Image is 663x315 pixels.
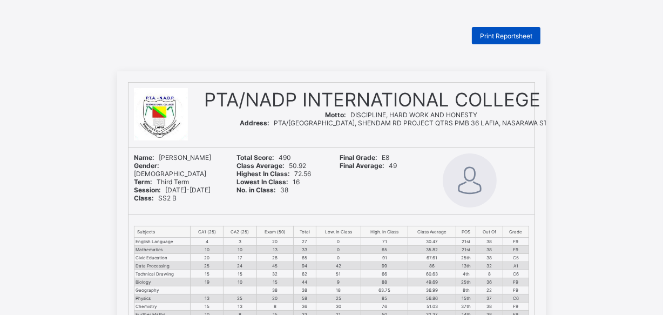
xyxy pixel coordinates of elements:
[476,226,503,238] th: Out Of
[294,303,316,311] td: 36
[191,262,223,270] td: 25
[325,111,477,119] span: DISCIPLINE, HARD WORK AND HONESTY
[191,294,223,303] td: 13
[456,286,476,294] td: 8th
[456,278,476,286] td: 25th
[256,270,294,278] td: 32
[316,278,361,286] td: 9
[316,286,361,294] td: 18
[503,303,529,311] td: F9
[361,254,408,262] td: 91
[361,226,408,238] th: High. In Class
[134,153,211,162] span: [PERSON_NAME]
[503,270,529,278] td: C6
[408,270,456,278] td: 60.63
[294,278,316,286] td: 44
[316,238,361,246] td: 0
[408,246,456,254] td: 35.82
[476,286,503,294] td: 22
[503,278,529,286] td: F9
[191,278,223,286] td: 19
[340,162,397,170] span: 49
[134,294,191,303] td: Physics
[294,254,316,262] td: 65
[316,226,361,238] th: Low. In Class
[256,254,294,262] td: 28
[134,194,154,202] b: Class:
[361,238,408,246] td: 71
[256,286,294,294] td: 38
[316,270,361,278] td: 51
[237,162,285,170] b: Class Average:
[237,170,290,178] b: Highest In Class:
[503,226,529,238] th: Grade
[456,262,476,270] td: 13th
[223,303,256,311] td: 13
[408,286,456,294] td: 36.99
[191,270,223,278] td: 15
[294,226,316,238] th: Total
[456,254,476,262] td: 25th
[223,254,256,262] td: 17
[476,278,503,286] td: 36
[223,238,256,246] td: 3
[134,286,191,294] td: Geography
[361,270,408,278] td: 66
[134,194,177,202] span: SS2 B
[237,162,307,170] span: 50.92
[316,246,361,254] td: 0
[456,294,476,303] td: 15th
[134,246,191,254] td: Mathematics
[316,303,361,311] td: 30
[476,270,503,278] td: 8
[503,246,529,254] td: F9
[204,88,598,111] span: PTA/NADP INTERNATIONAL COLLEGE LAFIA
[456,246,476,254] td: 21st
[361,278,408,286] td: 88
[361,303,408,311] td: 76
[476,294,503,303] td: 37
[361,294,408,303] td: 85
[223,262,256,270] td: 24
[237,153,292,162] span: 490
[408,294,456,303] td: 56.86
[256,238,294,246] td: 20
[223,278,256,286] td: 10
[503,238,529,246] td: F9
[408,303,456,311] td: 51.03
[456,303,476,311] td: 37th
[134,153,154,162] b: Name:
[256,246,294,254] td: 13
[134,262,191,270] td: Data Processing
[340,162,384,170] b: Final Average:
[316,254,361,262] td: 0
[408,254,456,262] td: 67.61
[476,246,503,254] td: 38
[134,278,191,286] td: Biology
[456,238,476,246] td: 21st
[191,254,223,262] td: 20
[316,262,361,270] td: 42
[223,294,256,303] td: 25
[191,303,223,311] td: 15
[361,286,408,294] td: 63.75
[408,226,456,238] th: Class Average
[294,238,316,246] td: 27
[476,262,503,270] td: 32
[134,238,191,246] td: English Language
[223,226,256,238] th: CA2 (25)
[476,303,503,311] td: 38
[340,153,389,162] span: E8
[316,294,361,303] td: 25
[408,262,456,270] td: 86
[256,262,294,270] td: 45
[134,178,152,186] b: Term:
[134,186,161,194] b: Session:
[294,286,316,294] td: 38
[134,162,159,170] b: Gender:
[456,226,476,238] th: POS
[237,178,300,186] span: 16
[223,270,256,278] td: 15
[325,111,346,119] b: Motto:
[456,270,476,278] td: 4th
